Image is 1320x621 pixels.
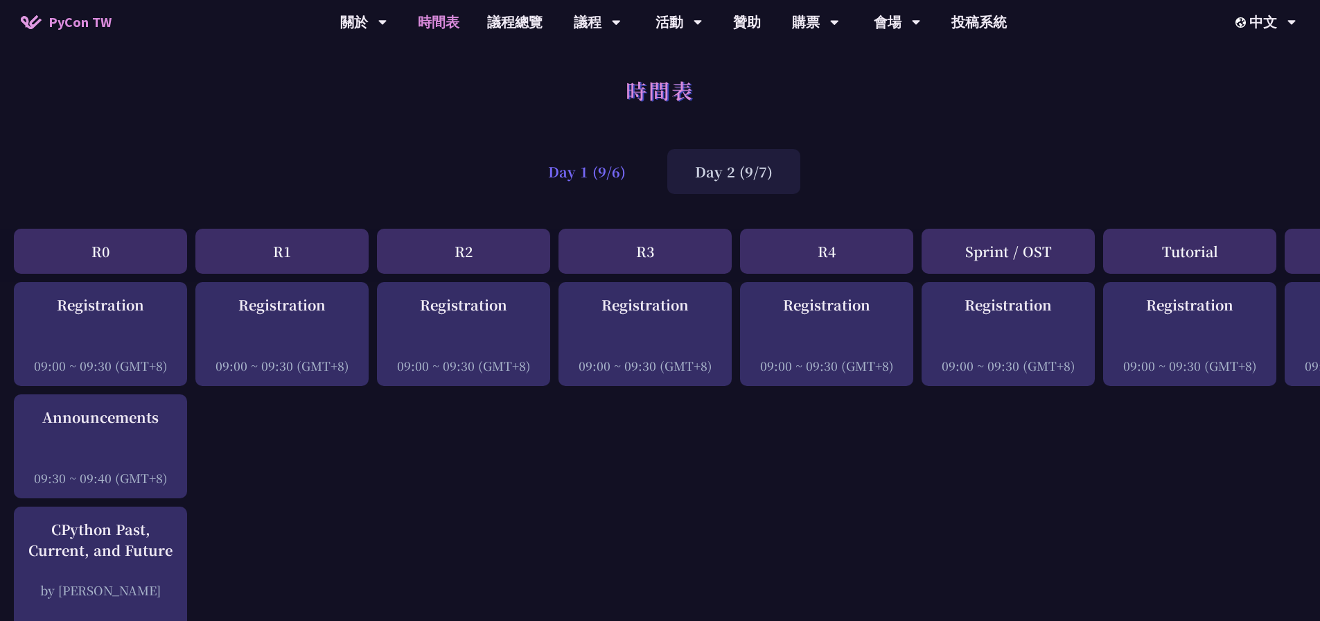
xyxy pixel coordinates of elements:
div: Tutorial [1103,229,1276,274]
div: Registration [202,295,362,315]
div: 09:00 ~ 09:30 (GMT+8) [21,357,180,374]
div: R0 [14,229,187,274]
div: R4 [740,229,913,274]
div: Registration [384,295,543,315]
div: R1 [195,229,369,274]
div: Announcements [21,407,180,428]
div: Registration [1110,295,1269,315]
div: 09:00 ~ 09:30 (GMT+8) [565,357,725,374]
div: CPython Past, Current, and Future [21,519,180,561]
div: 09:30 ~ 09:40 (GMT+8) [21,469,180,487]
div: Day 1 (9/6) [520,149,653,194]
div: 09:00 ~ 09:30 (GMT+8) [1110,357,1269,374]
div: Registration [565,295,725,315]
h1: 時間表 [626,69,694,111]
div: by [PERSON_NAME] [21,581,180,599]
div: 09:00 ~ 09:30 (GMT+8) [747,357,906,374]
img: Home icon of PyCon TW 2025 [21,15,42,29]
div: Registration [21,295,180,315]
a: PyCon TW [7,5,125,40]
div: 09:00 ~ 09:30 (GMT+8) [202,357,362,374]
div: Registration [747,295,906,315]
div: 09:00 ~ 09:30 (GMT+8) [384,357,543,374]
div: Sprint / OST [922,229,1095,274]
div: Day 2 (9/7) [667,149,800,194]
div: R2 [377,229,550,274]
div: 09:00 ~ 09:30 (GMT+8) [929,357,1088,374]
div: R3 [558,229,732,274]
span: PyCon TW [49,12,112,33]
div: Registration [929,295,1088,315]
img: Locale Icon [1235,17,1249,28]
